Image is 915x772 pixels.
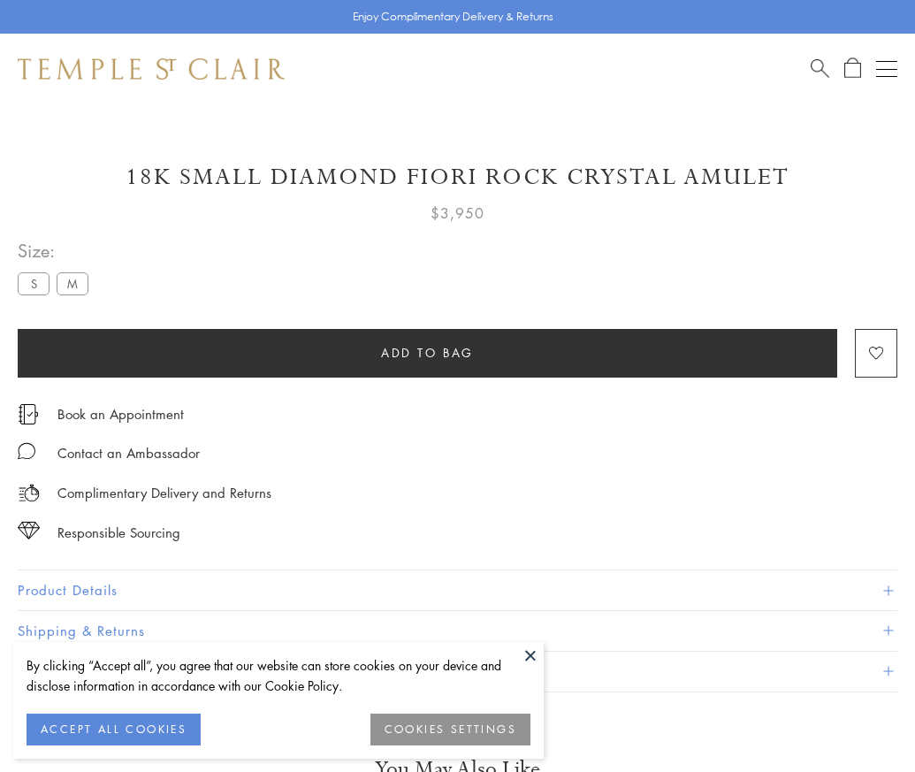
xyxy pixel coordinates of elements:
[57,272,88,294] label: M
[876,58,897,80] button: Open navigation
[18,522,40,539] img: icon_sourcing.svg
[18,162,897,193] h1: 18K Small Diamond Fiori Rock Crystal Amulet
[353,8,553,26] p: Enjoy Complimentary Delivery & Returns
[18,272,50,294] label: S
[57,404,184,424] a: Book an Appointment
[18,611,897,651] button: Shipping & Returns
[431,202,484,225] span: $3,950
[844,57,861,80] a: Open Shopping Bag
[18,570,897,610] button: Product Details
[18,58,285,80] img: Temple St. Clair
[57,442,200,464] div: Contact an Ambassador
[57,522,180,544] div: Responsible Sourcing
[811,57,829,80] a: Search
[18,482,40,504] img: icon_delivery.svg
[27,714,201,745] button: ACCEPT ALL COOKIES
[18,236,95,265] span: Size:
[27,655,530,696] div: By clicking “Accept all”, you agree that our website can store cookies on your device and disclos...
[57,482,271,504] p: Complimentary Delivery and Returns
[381,343,474,363] span: Add to bag
[18,404,39,424] img: icon_appointment.svg
[18,329,837,378] button: Add to bag
[370,714,530,745] button: COOKIES SETTINGS
[18,442,35,460] img: MessageIcon-01_2.svg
